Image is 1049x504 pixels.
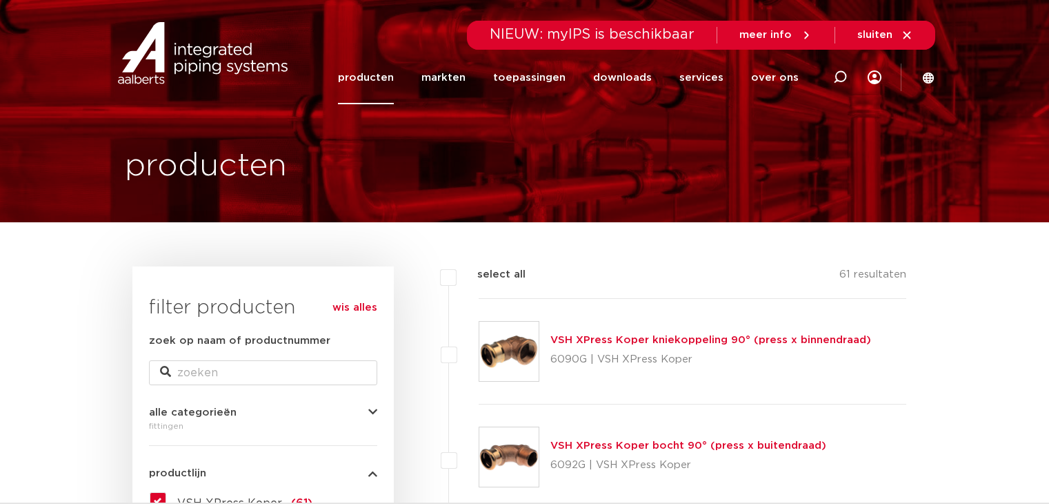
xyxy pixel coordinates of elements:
span: productlijn [149,468,206,478]
a: downloads [593,51,652,104]
a: toepassingen [493,51,566,104]
button: alle categorieën [149,407,377,418]
span: NIEUW: myIPS is beschikbaar [490,28,695,41]
input: zoeken [149,360,377,385]
nav: Menu [338,51,799,104]
label: zoek op naam of productnummer [149,333,330,349]
div: fittingen [149,418,377,434]
p: 61 resultaten [839,266,906,288]
h3: filter producten [149,294,377,322]
button: productlijn [149,468,377,478]
label: select all [457,266,526,283]
a: producten [338,51,394,104]
a: sluiten [857,29,913,41]
a: services [679,51,723,104]
p: 6090G | VSH XPress Koper [550,349,871,371]
img: Thumbnail for VSH XPress Koper kniekoppeling 90° (press x binnendraad) [479,322,539,381]
a: meer info [739,29,812,41]
p: 6092G | VSH XPress Koper [550,454,826,476]
a: VSH XPress Koper kniekoppeling 90° (press x binnendraad) [550,335,871,345]
h1: producten [125,144,287,188]
a: over ons [751,51,799,104]
a: VSH XPress Koper bocht 90° (press x buitendraad) [550,440,826,451]
a: markten [421,51,466,104]
a: wis alles [332,300,377,316]
img: Thumbnail for VSH XPress Koper bocht 90° (press x buitendraad) [479,427,539,487]
span: sluiten [857,30,892,40]
span: meer info [739,30,792,40]
span: alle categorieën [149,407,237,418]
